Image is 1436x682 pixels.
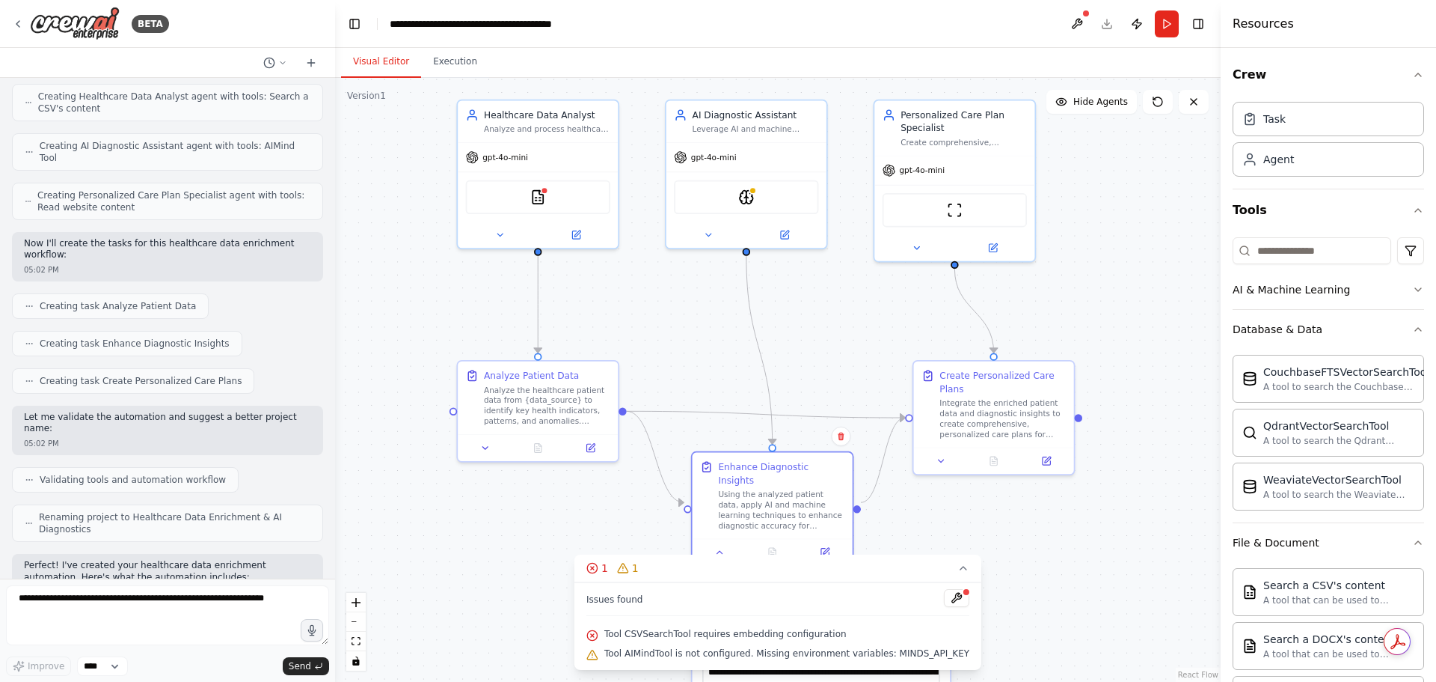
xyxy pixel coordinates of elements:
g: Edge from 646e0a73-92ff-49c5-b713-22dcecaadc74 to 441645e4-fc97-456b-b6c9-a3ff92ad03a7 [948,269,1001,353]
div: 05:02 PM [24,438,311,449]
button: Click to speak your automation idea [301,619,323,642]
div: CouchbaseFTSVectorSearchTool [1263,365,1429,380]
img: WeaviateVectorSearchTool [1242,479,1257,494]
div: React Flow controls [346,593,366,671]
button: fit view [346,632,366,651]
span: Improve [28,660,64,672]
div: Version 1 [347,90,386,102]
div: A tool to search the Qdrant database for relevant information on internal documents. [1263,435,1414,447]
div: AI Diagnostic Assistant [693,109,819,121]
div: AI & Machine Learning [1233,282,1350,297]
button: zoom out [346,612,366,632]
div: Analyze Patient Data [484,369,579,382]
div: WeaviateVectorSearchTool [1263,472,1414,487]
img: CSVSearchTool [530,189,546,205]
a: React Flow attribution [1178,671,1218,679]
div: A tool to search the Couchbase database for relevant information on internal documents. [1263,381,1429,393]
img: ScrapeWebsiteTool [947,202,963,218]
img: CSVSearchTool [1242,585,1257,600]
div: Search a CSV's content [1263,578,1414,593]
span: Creating task Analyze Patient Data [40,300,196,312]
div: AI Diagnostic AssistantLeverage AI and machine learning techniques to enhance diagnostic accuracy... [665,100,828,249]
div: Create comprehensive, personalized care plans for patients with {patient_condition} by integratin... [900,137,1027,147]
g: Edge from cb0503b1-a2af-41e4-9a6a-e9fadcf4e1aa to 441645e4-fc97-456b-b6c9-a3ff92ad03a7 [627,405,906,424]
span: Issues found [586,594,643,606]
span: 1 [632,561,639,576]
button: zoom in [346,593,366,612]
div: Create Personalized Care PlansIntegrate the enriched patient data and diagnostic insights to crea... [912,360,1076,475]
button: Switch to previous chat [257,54,293,72]
span: Creating Personalized Care Plan Specialist agent with tools: Read website content [37,189,310,213]
span: Creating task Create Personalized Care Plans [40,375,242,387]
p: Let me validate the automation and suggest a better project name: [24,412,311,435]
button: Open in side panel [803,544,847,560]
button: Send [283,657,329,675]
button: Open in side panel [1024,453,1069,469]
button: Improve [6,657,71,676]
div: BETA [132,15,169,33]
span: Creating AI Diagnostic Assistant agent with tools: AIMind Tool [40,140,310,164]
button: Delete node [831,427,850,446]
button: Open in side panel [568,440,613,456]
div: Database & Data [1233,322,1322,337]
g: Edge from 13436d11-7d64-40fa-8275-ff6fa39df9d3 to 441645e4-fc97-456b-b6c9-a3ff92ad03a7 [861,411,905,509]
span: gpt-4o-mini [691,152,737,162]
div: File & Document [1233,535,1319,550]
span: gpt-4o-mini [482,152,528,162]
span: 1 [601,561,608,576]
button: Hide left sidebar [344,13,365,34]
h4: Resources [1233,15,1294,33]
img: QdrantVectorSearchTool [1242,425,1257,440]
p: Now I'll create the tasks for this healthcare data enrichment workflow: [24,238,311,261]
div: Analyze Patient DataAnalyze the healthcare patient data from {data_source} to identify key health... [456,360,619,463]
button: No output available [745,544,800,560]
img: Logo [30,7,120,40]
button: No output available [966,453,1022,469]
div: QdrantVectorSearchTool [1263,418,1414,433]
div: Healthcare Data AnalystAnalyze and process healthcare patient data from {data_source} to identify... [456,100,619,249]
div: Enhance Diagnostic Insights [718,460,844,487]
p: Perfect! I've created your healthcare data enrichment automation. Here's what the automation incl... [24,560,311,583]
span: Creating task Enhance Diagnostic Insights [40,338,230,350]
button: Open in side panel [539,227,613,243]
div: Search a DOCX's content [1263,632,1414,647]
div: A tool that can be used to semantic search a query from a DOCX's content. [1263,648,1414,660]
span: Renaming project to Healthcare Data Enrichment & AI Diagnostics [39,511,310,535]
button: Open in side panel [956,240,1029,256]
div: Crew [1233,96,1424,189]
div: Analyze and process healthcare patient data from {data_source} to identify patterns, anomalies, a... [484,124,610,135]
span: Creating Healthcare Data Analyst agent with tools: Search a CSV's content [38,91,310,115]
div: Analyze the healthcare patient data from {data_source} to identify key health indicators, pattern... [484,385,610,427]
div: Task [1263,112,1286,127]
span: Hide Agents [1073,96,1128,108]
button: Tools [1233,189,1424,231]
button: File & Document [1233,523,1424,562]
div: Agent [1263,152,1294,167]
img: AIMindTool [738,189,754,205]
button: 11 [574,555,981,582]
button: Hide right sidebar [1188,13,1209,34]
button: AI & Machine Learning [1233,270,1424,309]
g: Edge from 1d18f1d2-a01d-43f5-88a7-885206c1dab0 to cb0503b1-a2af-41e4-9a6a-e9fadcf4e1aa [532,256,544,353]
div: A tool to search the Weaviate database for relevant information on internal documents. [1263,489,1414,501]
span: Tool AIMindTool is not configured. Missing environment variables: MINDS_API_KEY [604,648,969,660]
div: 05:02 PM [24,264,311,275]
div: Leverage AI and machine learning techniques to enhance diagnostic accuracy by analyzing patient d... [693,124,819,135]
button: Database & Data [1233,310,1424,349]
g: Edge from cb0503b1-a2af-41e4-9a6a-e9fadcf4e1aa to 13436d11-7d64-40fa-8275-ff6fa39df9d3 [627,405,684,509]
span: Tool CSVSearchTool requires embedding configuration [604,628,847,640]
button: toggle interactivity [346,651,366,671]
button: Execution [421,46,489,78]
nav: breadcrumb [390,16,558,31]
div: Personalized Care Plan SpecialistCreate comprehensive, personalized care plans for patients with ... [874,100,1037,263]
button: Crew [1233,54,1424,96]
div: Database & Data [1233,349,1424,523]
button: Open in side panel [748,227,821,243]
button: Start a new chat [299,54,323,72]
div: A tool that can be used to semantic search a query from a CSV's content. [1263,594,1414,606]
img: DOCXSearchTool [1242,639,1257,654]
div: Healthcare Data Analyst [484,109,610,121]
div: Create Personalized Care Plans [939,369,1066,395]
span: Send [289,660,311,672]
button: Hide Agents [1046,90,1137,114]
